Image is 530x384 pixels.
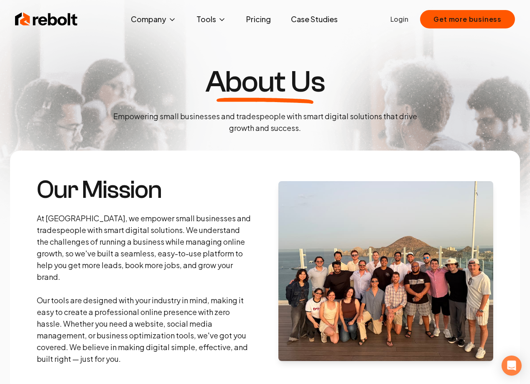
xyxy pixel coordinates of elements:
[190,11,233,28] button: Tools
[106,110,424,134] p: Empowering small businesses and tradespeople with smart digital solutions that drive growth and s...
[278,181,493,361] img: About
[502,356,522,376] div: Open Intercom Messenger
[15,11,78,28] img: Rebolt Logo
[124,11,183,28] button: Company
[284,11,344,28] a: Case Studies
[37,212,252,365] p: At [GEOGRAPHIC_DATA], we empower small businesses and tradespeople with smart digital solutions. ...
[240,11,278,28] a: Pricing
[390,14,408,24] a: Login
[37,177,252,202] h3: Our Mission
[205,67,325,97] h1: About Us
[420,10,515,28] button: Get more business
